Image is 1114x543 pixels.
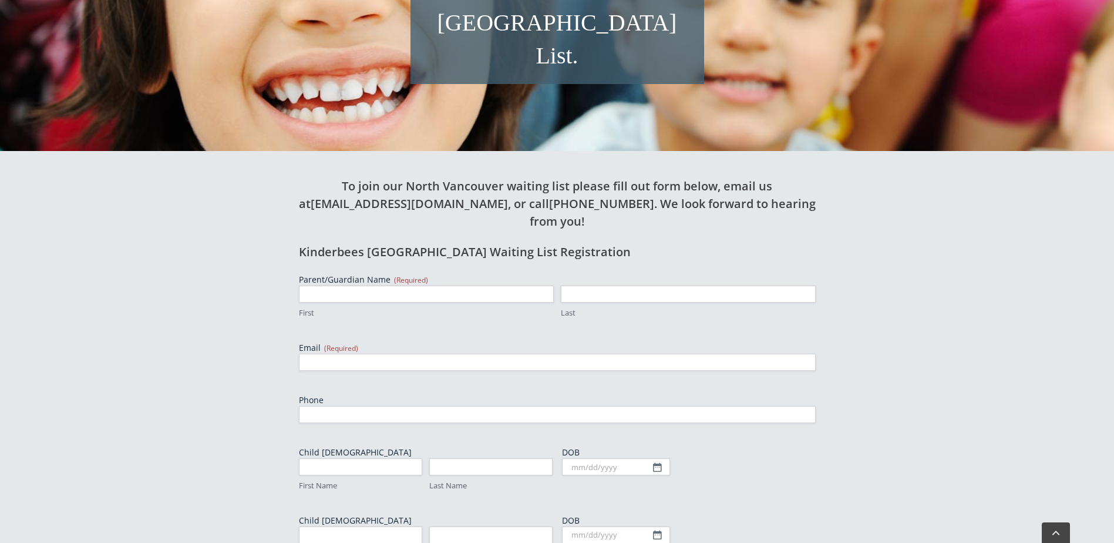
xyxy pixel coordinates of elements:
[429,480,553,491] label: Last Name
[299,342,816,354] label: Email
[549,196,654,212] a: [PHONE_NUMBER]
[299,307,554,319] label: First
[299,394,816,406] label: Phone
[562,447,816,458] label: DOB
[299,515,412,527] legend: Child [DEMOGRAPHIC_DATA]
[561,307,816,319] label: Last
[299,447,412,458] legend: Child [DEMOGRAPHIC_DATA]
[562,515,816,527] label: DOB
[299,177,816,230] h2: To join our North Vancouver waiting list please fill out form below, email us at , or call . We l...
[299,274,428,286] legend: Parent/Guardian Name
[311,196,508,212] a: [EMAIL_ADDRESS][DOMAIN_NAME]
[299,480,422,491] label: First Name
[394,275,428,285] span: (Required)
[562,458,670,475] input: mm/dd/yyyy
[324,343,358,353] span: (Required)
[299,243,816,261] h2: Kinderbees [GEOGRAPHIC_DATA] Waiting List Registration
